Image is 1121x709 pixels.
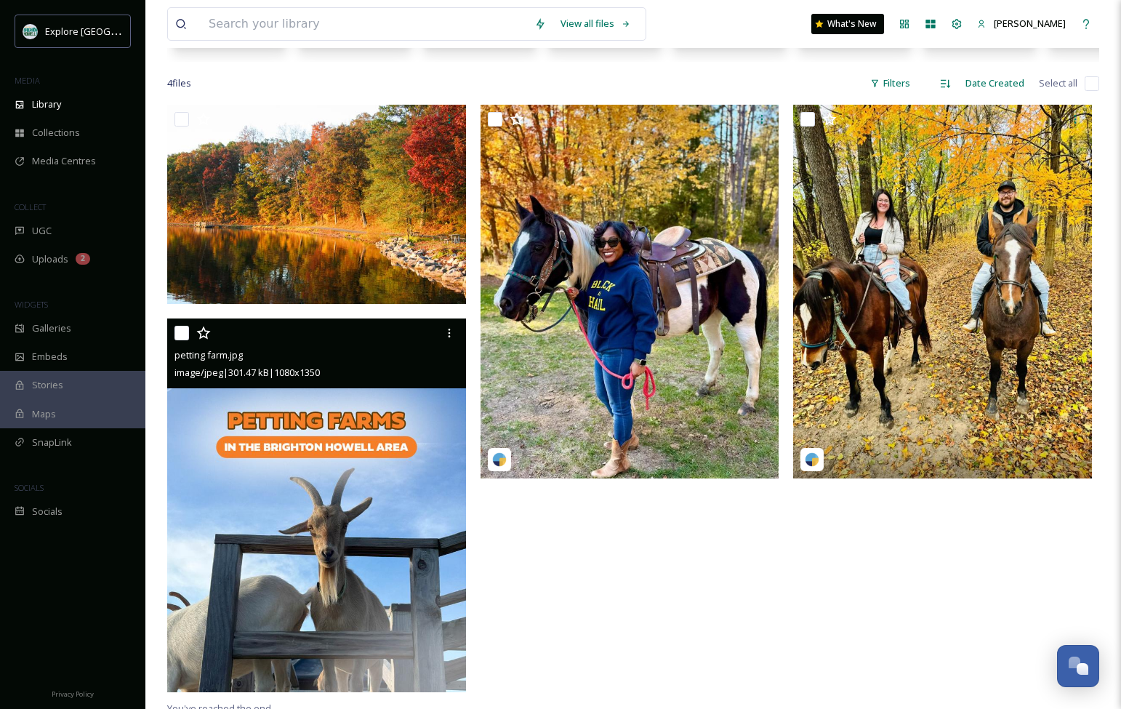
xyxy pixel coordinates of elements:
a: Privacy Policy [52,684,94,702]
img: 67e7af72-b6c8-455a-acf8-98e6fe1b68aa.avif [23,24,38,39]
span: Stories [32,378,63,392]
a: [PERSON_NAME] [970,9,1073,38]
img: highvibetrailrides-5952814.jpg [481,105,779,478]
span: Embeds [32,350,68,364]
span: UGC [32,224,52,238]
a: View all files [553,9,638,38]
span: Media Centres [32,154,96,168]
div: Date Created [958,69,1032,97]
span: Explore [GEOGRAPHIC_DATA][PERSON_NAME] [45,24,245,38]
a: What's New [811,14,884,34]
button: Open Chat [1057,645,1099,687]
span: Galleries [32,321,71,335]
img: snapsea-logo.png [492,452,507,467]
span: WIDGETS [15,299,48,310]
span: Select all [1039,76,1077,90]
span: petting farm.jpg [174,348,243,361]
span: MEDIA [15,75,40,86]
span: Socials [32,505,63,518]
span: [PERSON_NAME] [994,17,1066,30]
span: SOCIALS [15,482,44,493]
span: SnapLink [32,436,72,449]
img: snapsea-logo.png [805,452,819,467]
span: Uploads [32,252,68,266]
span: Privacy Policy [52,689,94,699]
span: COLLECT [15,201,46,212]
span: Collections [32,126,80,140]
img: petting farm.jpg [167,319,466,692]
img: highvibetrailrides-5952813.jpg [793,105,1092,478]
span: Maps [32,407,56,421]
span: image/jpeg | 301.47 kB | 1080 x 1350 [174,366,320,379]
span: Library [32,97,61,111]
div: Filters [863,69,917,97]
img: KMP_Fall.jpg [167,105,466,304]
div: 2 [76,253,90,265]
span: 4 file s [167,76,191,90]
input: Search your library [201,8,527,40]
